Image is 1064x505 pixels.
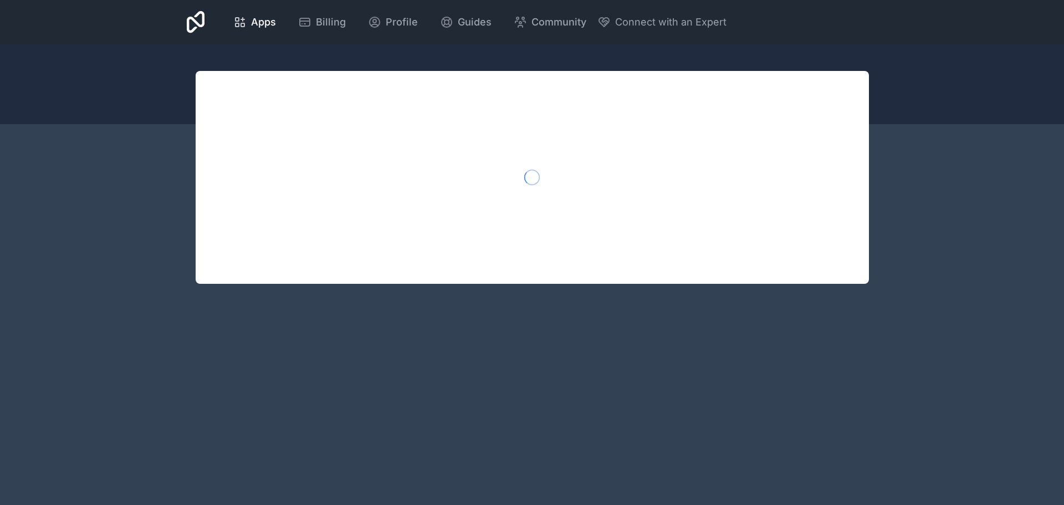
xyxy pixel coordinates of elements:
a: Guides [431,10,500,34]
a: Profile [359,10,427,34]
span: Profile [386,14,418,30]
a: Apps [224,10,285,34]
a: Community [505,10,595,34]
span: Community [531,14,586,30]
button: Connect with an Expert [597,14,727,30]
span: Apps [251,14,276,30]
span: Guides [458,14,492,30]
a: Billing [289,10,355,34]
span: Billing [316,14,346,30]
span: Connect with an Expert [615,14,727,30]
